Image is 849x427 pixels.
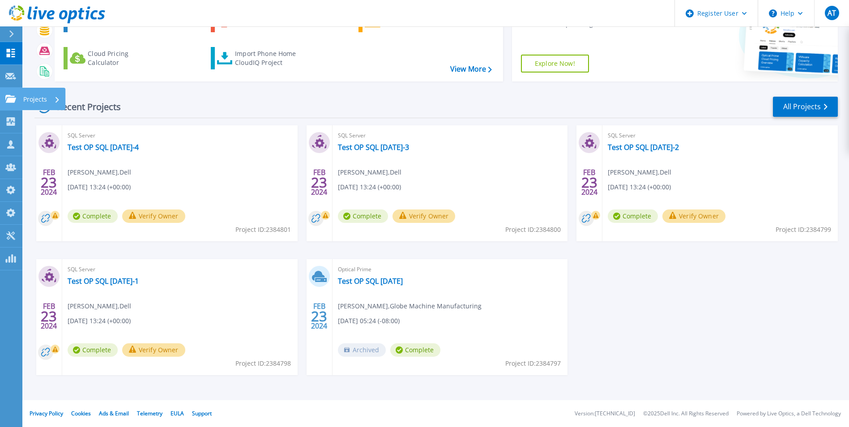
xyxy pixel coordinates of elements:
[575,411,635,417] li: Version: [TECHNICAL_ID]
[311,300,328,333] div: FEB 2024
[68,301,131,311] span: [PERSON_NAME] , Dell
[338,143,409,152] a: Test OP SQL [DATE]-3
[608,131,832,141] span: SQL Server
[338,182,401,192] span: [DATE] 13:24 (+00:00)
[338,167,401,177] span: [PERSON_NAME] , Dell
[137,410,162,417] a: Telemetry
[338,265,563,274] span: Optical Prime
[235,359,291,368] span: Project ID: 2384798
[608,167,671,177] span: [PERSON_NAME] , Dell
[311,312,327,320] span: 23
[390,343,440,357] span: Complete
[41,179,57,186] span: 23
[776,225,831,235] span: Project ID: 2384799
[608,209,658,223] span: Complete
[68,167,131,177] span: [PERSON_NAME] , Dell
[338,316,400,326] span: [DATE] 05:24 (-08:00)
[34,96,133,118] div: Recent Projects
[68,277,139,286] a: Test OP SQL [DATE]-1
[68,182,131,192] span: [DATE] 13:24 (+00:00)
[68,209,118,223] span: Complete
[338,301,482,311] span: [PERSON_NAME] , Globe Machine Manufacturing
[643,411,729,417] li: © 2025 Dell Inc. All Rights Reserved
[68,343,118,357] span: Complete
[608,182,671,192] span: [DATE] 13:24 (+00:00)
[338,209,388,223] span: Complete
[581,179,597,186] span: 23
[505,359,561,368] span: Project ID: 2384797
[64,47,163,69] a: Cloud Pricing Calculator
[71,410,91,417] a: Cookies
[338,343,386,357] span: Archived
[828,9,836,17] span: AT
[450,65,492,73] a: View More
[171,410,184,417] a: EULA
[192,410,212,417] a: Support
[40,300,57,333] div: FEB 2024
[311,179,327,186] span: 23
[773,97,838,117] a: All Projects
[737,411,841,417] li: Powered by Live Optics, a Dell Technology
[68,143,139,152] a: Test OP SQL [DATE]-4
[311,166,328,199] div: FEB 2024
[30,410,63,417] a: Privacy Policy
[68,131,292,141] span: SQL Server
[608,143,679,152] a: Test OP SQL [DATE]-2
[521,55,589,73] a: Explore Now!
[338,131,563,141] span: SQL Server
[581,166,598,199] div: FEB 2024
[122,343,185,357] button: Verify Owner
[99,410,129,417] a: Ads & Email
[40,166,57,199] div: FEB 2024
[68,265,292,274] span: SQL Server
[662,209,725,223] button: Verify Owner
[23,88,47,111] p: Projects
[122,209,185,223] button: Verify Owner
[338,277,403,286] a: Test OP SQL [DATE]
[393,209,456,223] button: Verify Owner
[68,316,131,326] span: [DATE] 13:24 (+00:00)
[235,225,291,235] span: Project ID: 2384801
[235,49,305,67] div: Import Phone Home CloudIQ Project
[505,225,561,235] span: Project ID: 2384800
[88,49,159,67] div: Cloud Pricing Calculator
[41,312,57,320] span: 23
